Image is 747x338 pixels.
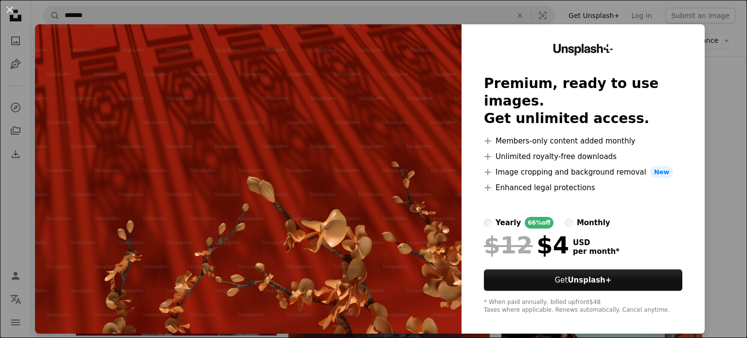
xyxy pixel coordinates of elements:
[484,232,533,258] span: $12
[525,217,553,229] div: 66% off
[484,182,682,194] li: Enhanced legal protections
[484,219,492,227] input: yearly66%off
[565,219,573,227] input: monthly
[577,217,610,229] div: monthly
[484,299,682,314] div: * When paid annually, billed upfront $48 Taxes where applicable. Renews automatically. Cancel any...
[496,217,521,229] div: yearly
[484,269,682,291] button: GetUnsplash+
[650,166,674,178] span: New
[573,247,620,256] span: per month *
[568,276,611,285] strong: Unsplash+
[484,232,569,258] div: $4
[484,151,682,162] li: Unlimited royalty-free downloads
[484,166,682,178] li: Image cropping and background removal
[484,135,682,147] li: Members-only content added monthly
[484,75,682,127] h2: Premium, ready to use images. Get unlimited access.
[573,238,620,247] span: USD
